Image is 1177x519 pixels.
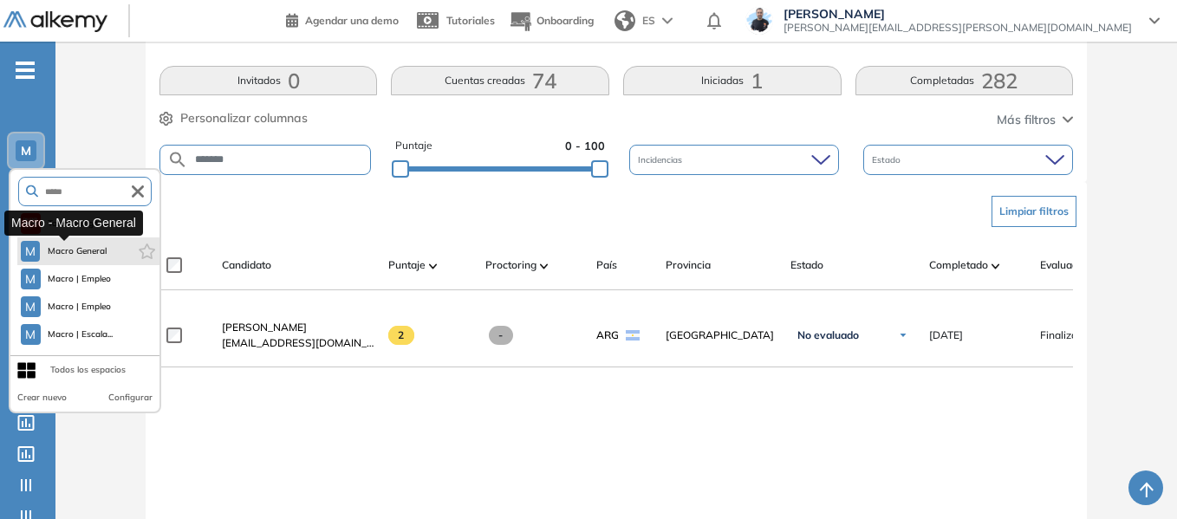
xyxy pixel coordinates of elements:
span: [EMAIL_ADDRESS][DOMAIN_NAME] [222,335,374,351]
img: Logo [3,11,107,33]
span: Estado [790,257,823,273]
button: Crear nuevo [17,391,67,405]
div: Widget de chat [1090,436,1177,519]
button: Personalizar columnas [159,109,308,127]
button: Invitados0 [159,66,378,95]
img: SEARCH_ALT [167,149,188,171]
span: País [596,257,617,273]
span: No evaluado [797,328,859,342]
span: Completado [929,257,988,273]
div: Estado [863,145,1073,175]
span: M [21,144,31,158]
img: [missing "en.ARROW_ALT" translation] [540,263,549,269]
button: Configurar [108,391,153,405]
img: [missing "en.ARROW_ALT" translation] [992,263,1000,269]
img: world [615,10,635,31]
span: [PERSON_NAME] [222,321,307,334]
span: Onboarding [536,14,594,27]
button: Completadas282 [855,66,1074,95]
span: Incidencias [638,153,686,166]
span: M [25,328,36,341]
button: Iniciadas1 [623,66,842,95]
span: Macro | Empleo [48,272,112,286]
span: M [25,272,36,286]
a: Agendar una demo [286,9,399,29]
span: Proctoring [485,257,536,273]
span: Personalizar columnas [180,109,308,127]
div: Todos los espacios [50,363,126,377]
span: 2 [388,326,415,345]
span: Tutoriales [446,14,495,27]
span: - [489,326,514,345]
span: M [25,300,36,314]
button: Cuentas creadas74 [391,66,609,95]
span: Estado [872,153,904,166]
span: Candidato [222,257,271,273]
span: Macro | Escala... [48,328,114,341]
span: Provincia [666,257,711,273]
span: Puntaje [395,138,432,154]
span: Puntaje [388,257,426,273]
button: Onboarding [509,3,594,40]
a: [PERSON_NAME] [222,320,374,335]
span: Más filtros [997,111,1056,129]
span: [GEOGRAPHIC_DATA] [666,328,777,343]
span: Macro | Empleo [48,300,112,314]
img: [missing "en.ARROW_ALT" translation] [429,263,438,269]
img: arrow [662,17,673,24]
div: Macro - Macro General [4,211,143,236]
span: [PERSON_NAME][EMAIL_ADDRESS][PERSON_NAME][DOMAIN_NAME] [784,21,1132,35]
img: ARG [626,330,640,341]
i: - [16,68,35,72]
span: Finalizado [1040,328,1089,343]
iframe: Chat Widget [1090,436,1177,519]
span: 0 - 100 [565,138,605,154]
div: Incidencias [629,145,839,175]
span: Macro General [47,244,107,258]
img: Ícono de flecha [898,330,908,341]
span: M [25,244,36,258]
span: [DATE] [929,328,963,343]
span: ES [642,13,655,29]
button: Más filtros [997,111,1073,129]
span: ARG [596,328,619,343]
span: Evaluación [1040,257,1092,273]
span: Agendar una demo [305,14,399,27]
button: Limpiar filtros [992,196,1076,227]
span: [PERSON_NAME] [784,7,1132,21]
